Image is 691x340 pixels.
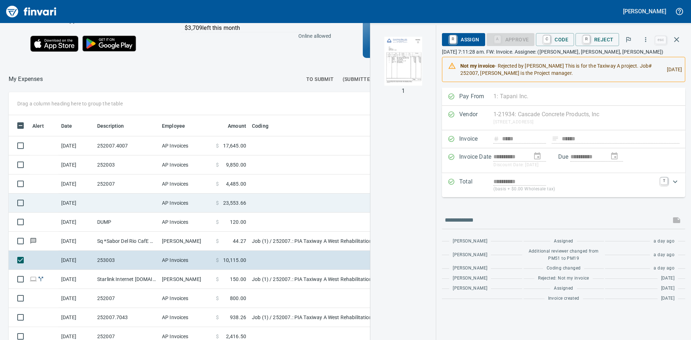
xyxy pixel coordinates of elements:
[661,275,674,282] span: [DATE]
[162,122,194,130] span: Employee
[30,277,37,281] span: Online transaction
[453,285,487,292] span: [PERSON_NAME]
[230,295,246,302] span: 800.00
[453,251,487,259] span: [PERSON_NAME]
[58,308,94,327] td: [DATE]
[58,251,94,270] td: [DATE]
[623,8,666,15] h5: [PERSON_NAME]
[536,33,574,46] button: CCode
[58,270,94,289] td: [DATE]
[94,289,159,308] td: 252007
[216,314,219,321] span: $
[306,75,334,84] span: To Submit
[216,237,219,245] span: $
[655,36,666,44] a: esc
[94,213,159,232] td: DUMP
[97,122,124,130] span: Description
[159,270,213,289] td: [PERSON_NAME]
[402,87,405,95] p: 1
[159,289,213,308] td: AP Invoices
[223,142,246,149] span: 17,645.00
[442,33,485,46] button: RAssign
[185,24,330,32] p: $3,709 left this month
[61,122,82,130] span: Date
[448,33,479,46] span: Assign
[216,333,219,340] span: $
[216,199,219,207] span: $
[621,6,668,17] button: [PERSON_NAME]
[94,270,159,289] td: Starlink Internet [DOMAIN_NAME] CA - PDX- [PERSON_NAME]
[58,174,94,194] td: [DATE]
[30,36,78,52] img: Download on the App Store
[226,180,246,187] span: 4,485.00
[450,35,456,43] a: R
[230,218,246,226] span: 120.00
[575,33,619,46] button: RReject
[620,32,636,47] button: Flag
[32,122,53,130] span: Alert
[9,75,43,83] nav: breadcrumb
[460,59,661,80] div: - Rejected by [PERSON_NAME] This is for the Taxiway A project. Job# 252007, [PERSON_NAME] is the ...
[252,122,278,130] span: Coding
[216,257,219,264] span: $
[97,122,134,130] span: Description
[548,295,579,302] span: Invoice created
[527,248,600,262] span: Additional reviewer changed from PM51 to PM19
[30,239,37,243] span: Has messages
[542,33,568,46] span: Code
[58,213,94,232] td: [DATE]
[159,155,213,174] td: AP Invoices
[94,174,159,194] td: 252007
[538,275,589,282] span: Rejected: Not my invoice
[249,270,429,289] td: Job (1) / 252007.: PIA Taxiway A West Rehabilitation / 1003. .: General Requirements / 5: Other
[442,173,685,197] div: Expand
[216,295,219,302] span: $
[581,33,613,46] span: Reject
[547,265,581,272] span: Coding changed
[230,276,246,283] span: 150.00
[216,161,219,168] span: $
[94,136,159,155] td: 252007.4007
[543,35,550,43] a: C
[32,122,44,130] span: Alert
[583,35,590,43] a: R
[223,257,246,264] span: 10,115.00
[159,136,213,155] td: AP Invoices
[453,238,487,245] span: [PERSON_NAME]
[94,251,159,270] td: 253003
[487,36,535,42] div: Coding Required
[379,37,428,86] img: Page 1
[4,3,58,20] img: Finvari
[230,314,246,321] span: 938.26
[226,333,246,340] span: 2,416.50
[668,212,685,229] span: This records your message into the invoice and notifies anyone mentioned
[216,276,219,283] span: $
[654,238,674,245] span: a day ago
[159,174,213,194] td: AP Invoices
[223,199,246,207] span: 23,553.66
[78,32,140,55] img: Get it on Google Play
[661,285,674,292] span: [DATE]
[493,186,656,193] p: (basis + $0.00 Wholesale tax)
[159,308,213,327] td: AP Invoices
[94,155,159,174] td: 252003
[654,251,674,259] span: a day ago
[228,122,246,130] span: Amount
[58,194,94,213] td: [DATE]
[94,232,159,251] td: Sq *Sabor Del Rio CafE Portland OR
[654,31,685,48] span: Close invoice
[37,277,45,281] span: Split transaction
[453,265,487,272] span: [PERSON_NAME]
[159,232,213,251] td: [PERSON_NAME]
[9,75,43,83] p: My Expenses
[252,122,268,130] span: Coding
[174,32,331,40] p: Online allowed
[661,59,682,80] div: [DATE]
[249,308,429,327] td: Job (1) / 252007.: PIA Taxiway A West Rehabilitation / 1110. .: Sheet Rental (ea) / 5: Other
[654,265,674,272] span: a day ago
[159,213,213,232] td: AP Invoices
[442,48,685,55] p: [DATE] 7:11:28 am. FW: Invoice. Assignee: ([PERSON_NAME], [PERSON_NAME], [PERSON_NAME])
[162,122,185,130] span: Employee
[343,75,375,84] span: (Submitted)
[226,161,246,168] span: 9,850.00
